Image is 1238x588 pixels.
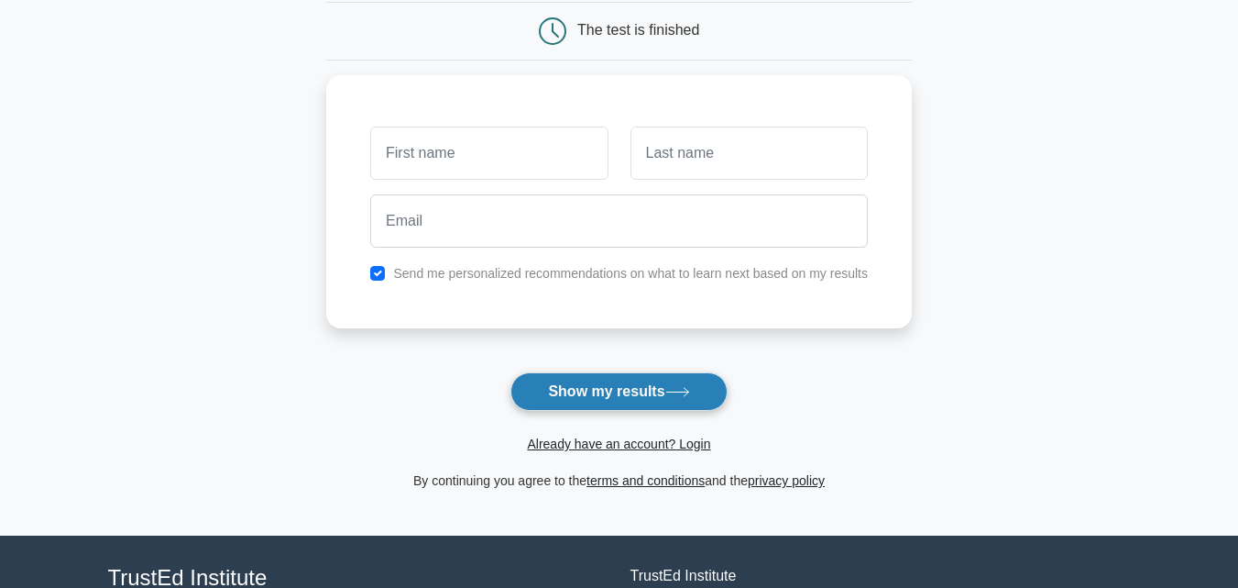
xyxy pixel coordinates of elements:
[510,372,727,411] button: Show my results
[370,194,868,248] input: Email
[630,127,868,180] input: Last name
[393,266,868,281] label: Send me personalized recommendations on what to learn next based on my results
[748,473,825,488] a: privacy policy
[577,22,699,38] div: The test is finished
[370,127,608,180] input: First name
[527,437,710,451] a: Already have an account? Login
[315,470,923,492] div: By continuing you agree to the and the
[586,473,705,488] a: terms and conditions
